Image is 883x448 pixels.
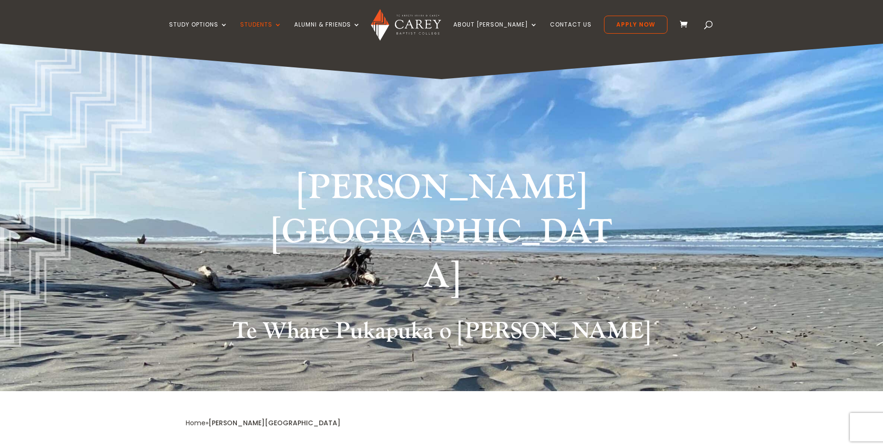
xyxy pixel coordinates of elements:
a: Alumni & Friends [294,21,360,44]
h1: [PERSON_NAME][GEOGRAPHIC_DATA] [264,166,619,304]
a: Apply Now [604,16,667,34]
a: Home [186,418,206,428]
img: Carey Baptist College [371,9,441,41]
a: Study Options [169,21,228,44]
h2: Te Whare Pukapuka o [PERSON_NAME] [186,318,697,350]
span: » [186,418,341,428]
a: Students [240,21,282,44]
span: [PERSON_NAME][GEOGRAPHIC_DATA] [208,418,341,428]
a: Contact Us [550,21,592,44]
a: About [PERSON_NAME] [453,21,538,44]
